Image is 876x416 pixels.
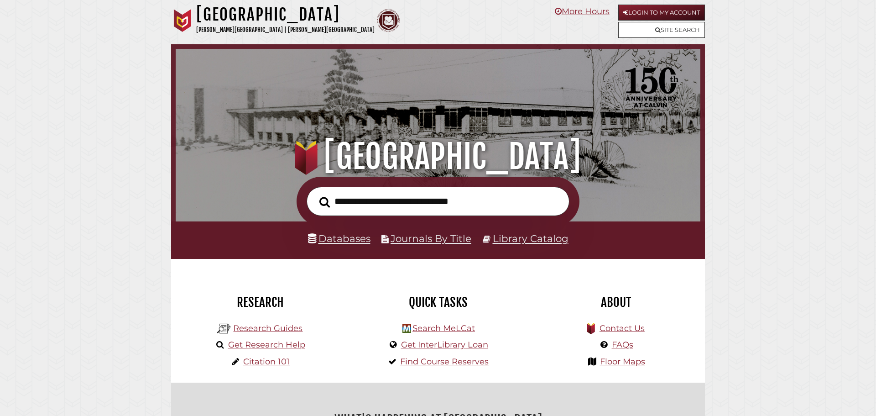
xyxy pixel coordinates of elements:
a: More Hours [555,6,610,16]
img: Calvin University [171,9,194,32]
p: [PERSON_NAME][GEOGRAPHIC_DATA] | [PERSON_NAME][GEOGRAPHIC_DATA] [196,25,375,35]
h2: About [534,295,698,310]
a: Get InterLibrary Loan [401,340,488,350]
img: Hekman Library Logo [217,322,231,336]
i: Search [319,196,330,208]
a: Search MeLCat [412,323,475,333]
a: Research Guides [233,323,302,333]
h1: [GEOGRAPHIC_DATA] [189,137,687,177]
h2: Research [178,295,342,310]
a: Get Research Help [228,340,305,350]
a: Library Catalog [493,232,568,244]
button: Search [315,194,334,211]
a: Databases [308,232,370,244]
a: FAQs [612,340,633,350]
img: Hekman Library Logo [402,324,411,333]
a: Find Course Reserves [400,357,489,367]
a: Contact Us [600,323,645,333]
a: Floor Maps [600,357,645,367]
h1: [GEOGRAPHIC_DATA] [196,5,375,25]
a: Site Search [618,22,705,38]
img: Calvin Theological Seminary [377,9,400,32]
h2: Quick Tasks [356,295,520,310]
a: Citation 101 [243,357,290,367]
a: Journals By Title [391,232,471,244]
a: Login to My Account [618,5,705,21]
